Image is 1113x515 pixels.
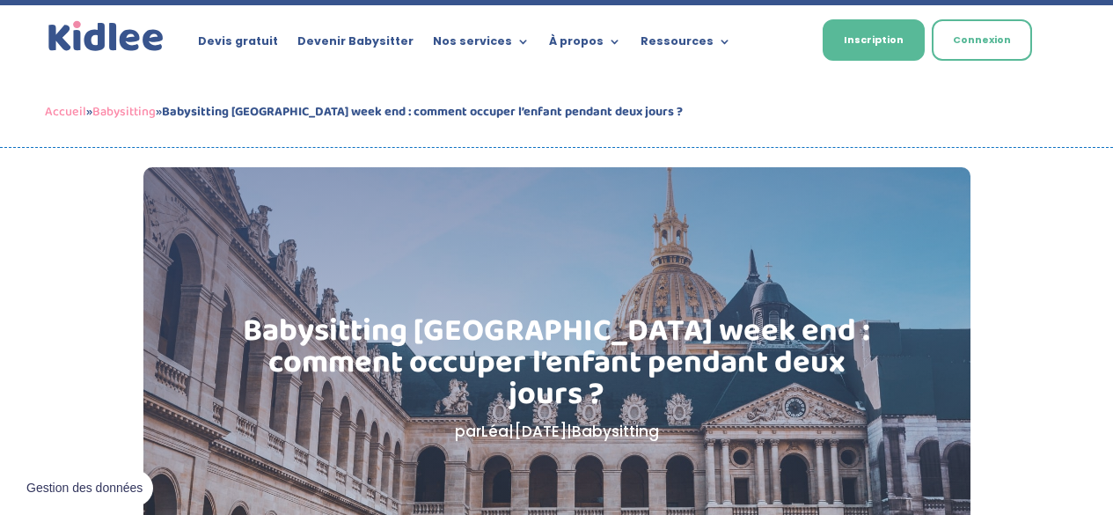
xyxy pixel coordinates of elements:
button: Gestion des données [16,470,153,507]
img: logo_kidlee_bleu [45,18,168,55]
a: Inscription [823,19,925,61]
a: Babysitting [92,101,156,122]
a: Babysitting [572,421,659,442]
strong: Babysitting [GEOGRAPHIC_DATA] week end : comment occuper l’enfant pendant deux jours ? [162,101,683,122]
a: Connexion [932,19,1032,61]
a: Léa [481,421,509,442]
h1: Babysitting [GEOGRAPHIC_DATA] week end : comment occuper l’enfant pendant deux jours ? [231,315,882,419]
p: par | | [231,419,882,445]
img: Français [772,36,787,47]
a: Kidlee Logo [45,18,168,55]
a: Ressources [641,35,731,55]
a: Accueil [45,101,86,122]
span: » » [45,101,683,122]
a: Devis gratuit [198,35,278,55]
a: À propos [549,35,621,55]
a: Devenir Babysitter [297,35,414,55]
span: [DATE] [514,421,567,442]
a: Nos services [433,35,530,55]
span: Gestion des données [26,481,143,497]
